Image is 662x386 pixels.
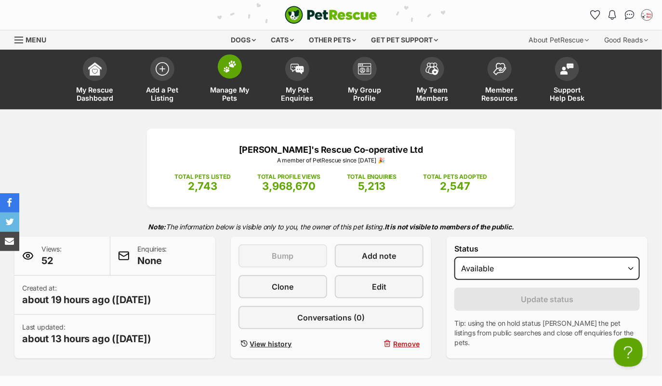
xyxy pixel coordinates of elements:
p: Views: [41,244,62,267]
img: group-profile-icon-3fa3cf56718a62981997c0bc7e787c4b2cf8bcc04b72c1350f741eb67cf2f40e.svg [358,63,371,75]
img: logo-cat-932fe2b9b8326f06289b0f2fb663e598f794de774fb13d1741a6617ecf9a85b4.svg [285,6,377,24]
div: Cats [265,30,301,50]
span: 5,213 [358,180,385,192]
p: The information below is visible only to you, the owner of this pet listing. [14,217,648,237]
span: 2,547 [440,180,470,192]
img: manage-my-pets-icon-02211641906a0b7f246fdf0571729dbe1e7629f14944591b6c1af311fb30b64b.svg [223,60,237,73]
a: Favourites [587,7,603,23]
span: about 13 hours ago ([DATE]) [22,332,151,346]
label: Status [454,244,640,253]
span: Menu [26,36,46,44]
p: Created at: [22,283,151,306]
strong: It is not visible to members of the public. [384,223,514,231]
img: dashboard-icon-eb2f2d2d3e046f16d808141f083e7271f6b2e854fb5c12c21221c1fb7104beca.svg [88,62,102,76]
img: team-members-icon-5396bd8760b3fe7c0b43da4ab00e1e3bb1a5d9ba89233759b79545d2d3fc5d0d.svg [425,63,439,75]
span: Add a Pet Listing [141,86,184,102]
p: TOTAL PETS ADOPTED [423,173,487,181]
span: 52 [41,254,62,267]
span: Support Help Desk [545,86,589,102]
div: Good Reads [597,30,655,50]
a: View history [238,337,327,351]
p: TOTAL ENQUIRIES [347,173,397,181]
div: Other pets [303,30,363,50]
div: Get pet support [365,30,445,50]
img: add-pet-listing-icon-0afa8454b4691262ce3f59096e99ab1cd57d4a30225e0717b998d2c9b9846f56.svg [156,62,169,76]
img: notifications-46538b983faf8c2785f20acdc204bb7945ddae34d4c08c2a6579f10ce5e182be.svg [609,10,616,20]
strong: Note: [148,223,166,231]
p: TOTAL PROFILE VIEWS [257,173,320,181]
span: 2,743 [188,180,217,192]
a: Conversations [622,7,637,23]
ul: Account quick links [587,7,655,23]
button: My account [639,7,655,23]
span: Add note [362,250,397,262]
p: [PERSON_NAME]'s Rescue Co-operative Ltd [161,143,501,156]
span: View history [250,339,292,349]
img: pet-enquiries-icon-7e3ad2cf08bfb03b45e93fb7055b45f3efa6380592205ae92323e6603595dc1f.svg [291,64,304,74]
span: Conversations (0) [297,312,365,323]
span: Clone [272,281,293,293]
a: Manage My Pets [196,52,264,109]
a: My Rescue Dashboard [61,52,129,109]
p: Enquiries: [137,244,167,267]
iframe: Help Scout Beacon - Open [614,338,643,367]
a: Add note [335,244,424,267]
button: Notifications [605,7,620,23]
span: None [137,254,167,267]
button: Update status [454,288,640,311]
span: Edit [372,281,386,293]
span: Update status [521,293,573,305]
a: Menu [14,30,53,48]
div: Dogs [225,30,263,50]
p: TOTAL PETS LISTED [175,173,231,181]
span: Manage My Pets [208,86,252,102]
p: Last updated: [22,322,151,346]
a: Conversations (0) [238,306,424,329]
a: PetRescue [285,6,377,24]
span: My Group Profile [343,86,386,102]
a: Add a Pet Listing [129,52,196,109]
span: Bump [272,250,293,262]
button: Remove [335,337,424,351]
a: My Pet Enquiries [264,52,331,109]
span: My Team Members [410,86,454,102]
span: 3,968,670 [262,180,316,192]
img: help-desk-icon-fdf02630f3aa405de69fd3d07c3f3aa587a6932b1a1747fa1d2bba05be0121f9.svg [560,63,574,75]
p: A member of PetRescue since [DATE] 🎉 [161,156,501,165]
a: Edit [335,275,424,298]
span: Remove [393,339,420,349]
img: member-resources-icon-8e73f808a243e03378d46382f2149f9095a855e16c252ad45f914b54edf8863c.svg [493,63,506,76]
span: Member Resources [478,86,521,102]
a: My Team Members [398,52,466,109]
span: My Rescue Dashboard [73,86,117,102]
a: Support Help Desk [533,52,601,109]
img: Laura Chao profile pic [642,10,652,20]
p: Tip: using the on hold status [PERSON_NAME] the pet listings from public searches and close off e... [454,319,640,347]
button: Bump [238,244,327,267]
a: Member Resources [466,52,533,109]
div: About PetRescue [522,30,596,50]
img: chat-41dd97257d64d25036548639549fe6c8038ab92f7586957e7f3b1b290dea8141.svg [625,10,635,20]
span: about 19 hours ago ([DATE]) [22,293,151,306]
span: My Pet Enquiries [276,86,319,102]
a: Clone [238,275,327,298]
a: My Group Profile [331,52,398,109]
